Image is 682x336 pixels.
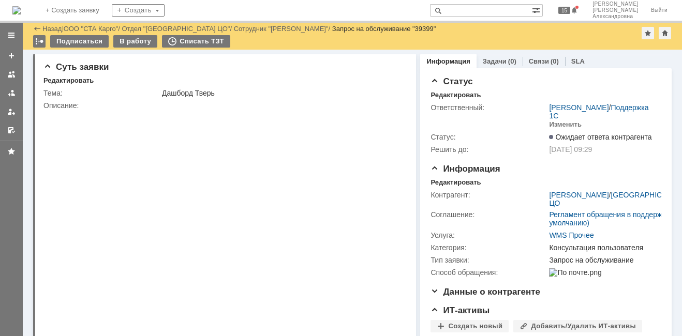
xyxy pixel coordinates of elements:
div: Ответственный: [431,103,547,112]
div: Соглашение: [431,210,547,219]
a: Мои согласования [3,122,20,139]
div: (0) [551,57,559,65]
a: Информация [426,57,470,65]
div: Добавить в избранное [642,27,654,39]
div: / [234,25,332,33]
span: Александровна [592,13,639,20]
div: / [122,25,234,33]
div: Категория: [431,243,547,252]
div: Тема: [43,89,160,97]
div: Дашборд Тверь [162,89,402,97]
a: Перейти на домашнюю страницу [12,6,21,14]
div: Способ обращения: [431,268,547,277]
div: / [549,103,657,120]
span: Информация [431,164,500,174]
span: [PERSON_NAME] [592,7,639,13]
span: [DATE] 09:29 [549,145,592,154]
a: Поддержка 1С [549,103,648,120]
span: Статус [431,77,472,86]
a: Связи [529,57,549,65]
a: [PERSON_NAME] [549,103,609,112]
span: ИТ-активы [431,306,490,315]
a: ООО "СТА Карго" [64,25,118,33]
a: Отдел "[GEOGRAPHIC_DATA] ЦО" [122,25,230,33]
span: Расширенный поиск [532,5,542,14]
div: Редактировать [431,91,481,99]
a: Заявки на командах [3,66,20,83]
a: Создать заявку [3,48,20,64]
img: logo [12,6,21,14]
div: Изменить [549,120,582,129]
div: Решить до: [431,145,547,154]
span: [PERSON_NAME] [592,1,639,7]
div: Редактировать [43,77,94,85]
div: Запрос на обслуживание "39399" [332,25,436,33]
a: SLA [571,57,585,65]
span: 15 [558,7,570,14]
div: Редактировать [431,178,481,187]
a: Мои заявки [3,103,20,120]
div: | [62,24,63,32]
div: Статус: [431,133,547,141]
span: Данные о контрагенте [431,287,540,297]
a: Назад [42,25,62,33]
a: [PERSON_NAME] [549,191,609,199]
a: Задачи [483,57,507,65]
div: (0) [508,57,516,65]
span: Ожидает ответа контрагента [549,133,651,141]
div: Сделать домашней страницей [659,27,671,39]
div: / [64,25,122,33]
div: Тип заявки: [431,256,547,264]
a: WMS Прочее [549,231,594,239]
span: Суть заявки [43,62,109,72]
div: Контрагент: [431,191,547,199]
img: По почте.png [549,268,601,277]
a: Заявки в моей ответственности [3,85,20,101]
div: Услуга: [431,231,547,239]
div: Создать [112,4,165,17]
a: Регламент обращения в поддержку (по умолчанию) [549,210,681,227]
div: Работа с массовостью [33,35,46,48]
a: Сотрудник "[PERSON_NAME]" [234,25,329,33]
div: Описание: [43,101,404,110]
